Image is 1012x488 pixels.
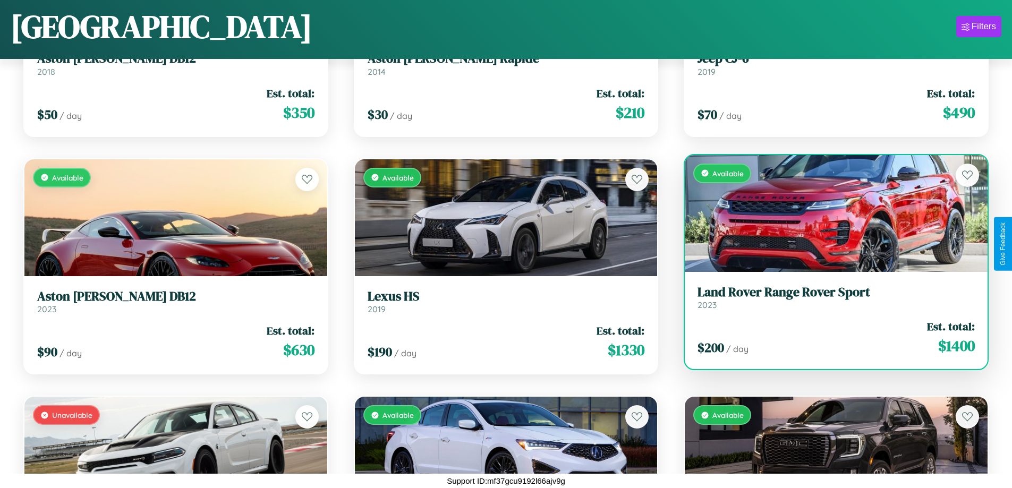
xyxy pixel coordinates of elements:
[698,285,975,311] a: Land Rover Range Rover Sport2023
[616,102,644,123] span: $ 210
[698,51,975,66] h3: Jeep CJ-6
[698,66,716,77] span: 2019
[943,102,975,123] span: $ 490
[698,339,724,356] span: $ 200
[52,410,92,419] span: Unavailable
[698,299,717,310] span: 2023
[368,66,386,77] span: 2014
[698,51,975,77] a: Jeep CJ-62019
[394,348,416,358] span: / day
[938,335,975,356] span: $ 1400
[59,348,82,358] span: / day
[927,85,975,101] span: Est. total:
[37,289,314,315] a: Aston [PERSON_NAME] DB122023
[267,323,314,338] span: Est. total:
[37,66,55,77] span: 2018
[999,222,1007,266] div: Give Feedback
[390,110,412,121] span: / day
[712,410,744,419] span: Available
[597,85,644,101] span: Est. total:
[368,343,392,361] span: $ 190
[698,106,717,123] span: $ 70
[972,21,996,32] div: Filters
[597,323,644,338] span: Est. total:
[283,339,314,361] span: $ 630
[368,51,645,77] a: Aston [PERSON_NAME] Rapide2014
[52,173,83,182] span: Available
[719,110,742,121] span: / day
[11,5,312,48] h1: [GEOGRAPHIC_DATA]
[382,410,414,419] span: Available
[59,110,82,121] span: / day
[37,106,57,123] span: $ 50
[368,51,645,66] h3: Aston [PERSON_NAME] Rapide
[382,173,414,182] span: Available
[283,102,314,123] span: $ 350
[956,16,1001,37] button: Filters
[37,289,314,304] h3: Aston [PERSON_NAME] DB12
[37,343,57,361] span: $ 90
[37,304,56,314] span: 2023
[698,285,975,300] h3: Land Rover Range Rover Sport
[726,344,749,354] span: / day
[447,474,565,488] p: Support ID: mf37gcu9192l66ajv9g
[37,51,314,77] a: Aston [PERSON_NAME] DB122018
[267,85,314,101] span: Est. total:
[608,339,644,361] span: $ 1330
[37,51,314,66] h3: Aston [PERSON_NAME] DB12
[368,304,386,314] span: 2019
[368,106,388,123] span: $ 30
[368,289,645,315] a: Lexus HS2019
[927,319,975,334] span: Est. total:
[368,289,645,304] h3: Lexus HS
[712,169,744,178] span: Available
